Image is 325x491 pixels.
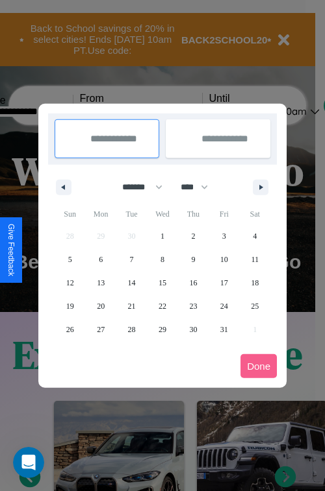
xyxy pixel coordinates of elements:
[178,271,209,294] button: 16
[209,248,239,271] button: 10
[240,271,270,294] button: 18
[251,271,259,294] span: 18
[220,318,228,341] span: 31
[147,294,177,318] button: 22
[189,294,197,318] span: 23
[97,318,105,341] span: 27
[240,294,270,318] button: 25
[178,318,209,341] button: 30
[240,204,270,224] span: Sat
[6,224,16,276] div: Give Feedback
[147,271,177,294] button: 15
[85,204,116,224] span: Mon
[178,294,209,318] button: 23
[220,248,228,271] span: 10
[159,294,166,318] span: 22
[159,271,166,294] span: 15
[189,271,197,294] span: 16
[251,294,259,318] span: 25
[85,248,116,271] button: 6
[116,318,147,341] button: 28
[191,248,195,271] span: 9
[116,294,147,318] button: 21
[99,248,103,271] span: 6
[97,271,105,294] span: 13
[191,224,195,248] span: 2
[130,248,134,271] span: 7
[68,248,72,271] span: 5
[178,224,209,248] button: 2
[66,294,74,318] span: 19
[253,224,257,248] span: 4
[240,354,277,378] button: Done
[55,294,85,318] button: 19
[240,248,270,271] button: 11
[240,224,270,248] button: 4
[85,294,116,318] button: 20
[209,294,239,318] button: 24
[116,204,147,224] span: Tue
[85,271,116,294] button: 13
[116,271,147,294] button: 14
[161,248,164,271] span: 8
[55,271,85,294] button: 12
[159,318,166,341] span: 29
[209,271,239,294] button: 17
[13,447,44,478] iframe: Intercom live chat
[55,248,85,271] button: 5
[222,224,226,248] span: 3
[147,318,177,341] button: 29
[66,271,74,294] span: 12
[209,224,239,248] button: 3
[85,318,116,341] button: 27
[97,294,105,318] span: 20
[178,204,209,224] span: Thu
[251,248,259,271] span: 11
[220,294,228,318] span: 24
[116,248,147,271] button: 7
[128,271,136,294] span: 14
[147,204,177,224] span: Wed
[161,224,164,248] span: 1
[55,204,85,224] span: Sun
[209,204,239,224] span: Fri
[147,224,177,248] button: 1
[220,271,228,294] span: 17
[128,318,136,341] span: 28
[66,318,74,341] span: 26
[128,294,136,318] span: 21
[209,318,239,341] button: 31
[147,248,177,271] button: 8
[178,248,209,271] button: 9
[55,318,85,341] button: 26
[189,318,197,341] span: 30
